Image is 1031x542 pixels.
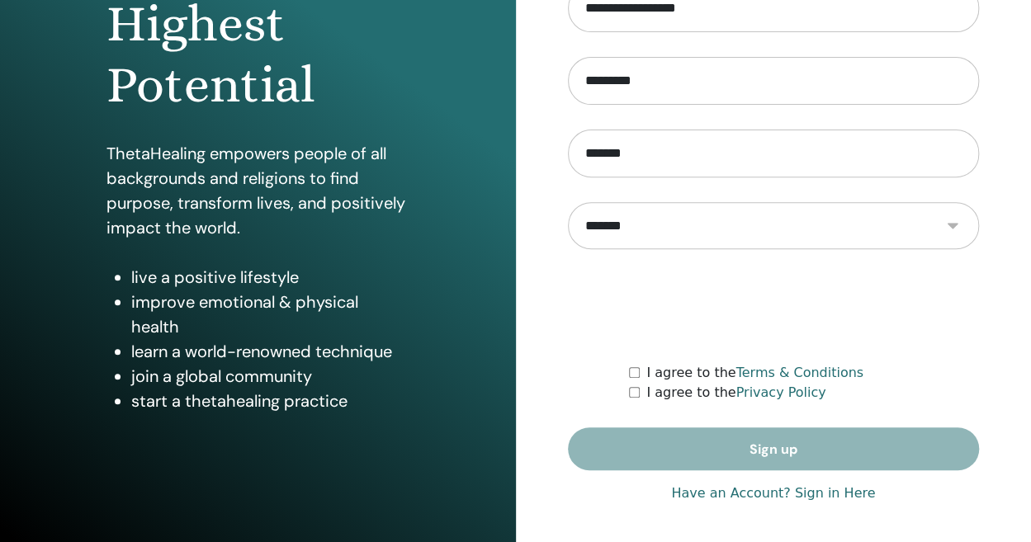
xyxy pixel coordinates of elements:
p: ThetaHealing empowers people of all backgrounds and religions to find purpose, transform lives, a... [106,141,409,240]
label: I agree to the [646,383,825,403]
li: join a global community [131,364,409,389]
a: Privacy Policy [735,384,825,400]
iframe: reCAPTCHA [648,274,899,338]
li: live a positive lifestyle [131,265,409,290]
a: Terms & Conditions [735,365,863,380]
a: Have an Account? Sign in Here [671,483,875,503]
li: start a thetahealing practice [131,389,409,413]
li: learn a world-renowned technique [131,339,409,364]
label: I agree to the [646,363,863,383]
li: improve emotional & physical health [131,290,409,339]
